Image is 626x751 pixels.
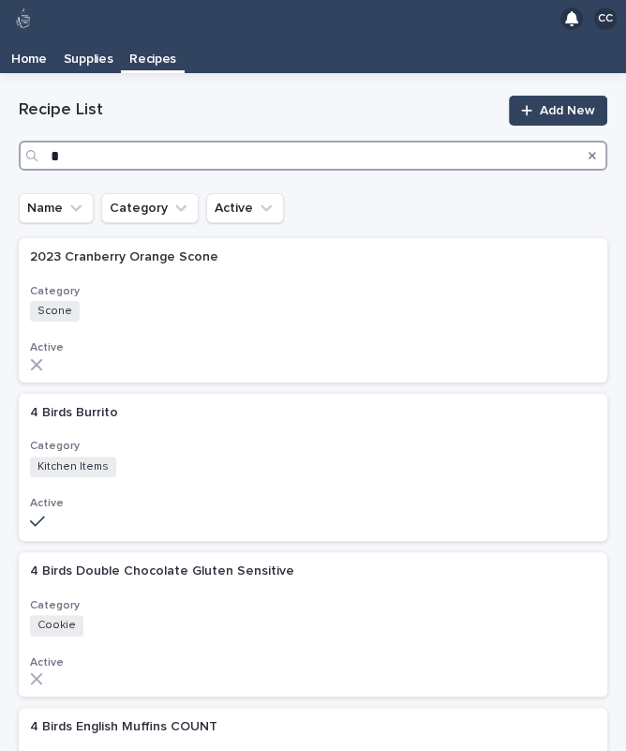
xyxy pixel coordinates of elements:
[11,38,47,68] p: Home
[55,38,122,73] a: Supplies
[30,560,298,579] p: 4 Birds Double Chocolate Gluten Sensitive
[11,7,36,31] img: 80hjoBaRqlyywVK24fQd
[30,655,596,670] h3: Active
[509,96,607,126] a: Add New
[19,193,94,223] button: Name
[30,284,596,299] h3: Category
[129,38,176,68] p: Recipes
[19,552,607,697] a: 4 Birds Double Chocolate Gluten Sensitive4 Birds Double Chocolate Gluten Sensitive CategoryCookie...
[30,615,83,636] span: Cookie
[30,340,596,355] h3: Active
[206,193,284,223] button: Active
[30,457,116,477] span: Kitchen Items
[19,141,607,171] input: Search
[30,598,596,613] h3: Category
[19,394,607,542] a: 4 Birds Burrito4 Birds Burrito CategoryKitchen ItemsActive
[19,238,607,383] a: 2023 Cranberry Orange Scone2023 Cranberry Orange Scone CategorySconeActive
[30,439,596,454] h3: Category
[30,246,222,265] p: 2023 Cranberry Orange Scone
[30,496,596,511] h3: Active
[30,301,80,322] span: Scone
[594,8,617,30] div: CC
[540,104,595,117] span: Add New
[64,38,113,68] p: Supplies
[3,38,55,73] a: Home
[30,401,122,421] p: 4 Birds Burrito
[30,715,221,735] p: 4 Birds English Muffins COUNT
[19,99,498,122] h1: Recipe List
[121,38,185,70] a: Recipes
[101,193,199,223] button: Category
